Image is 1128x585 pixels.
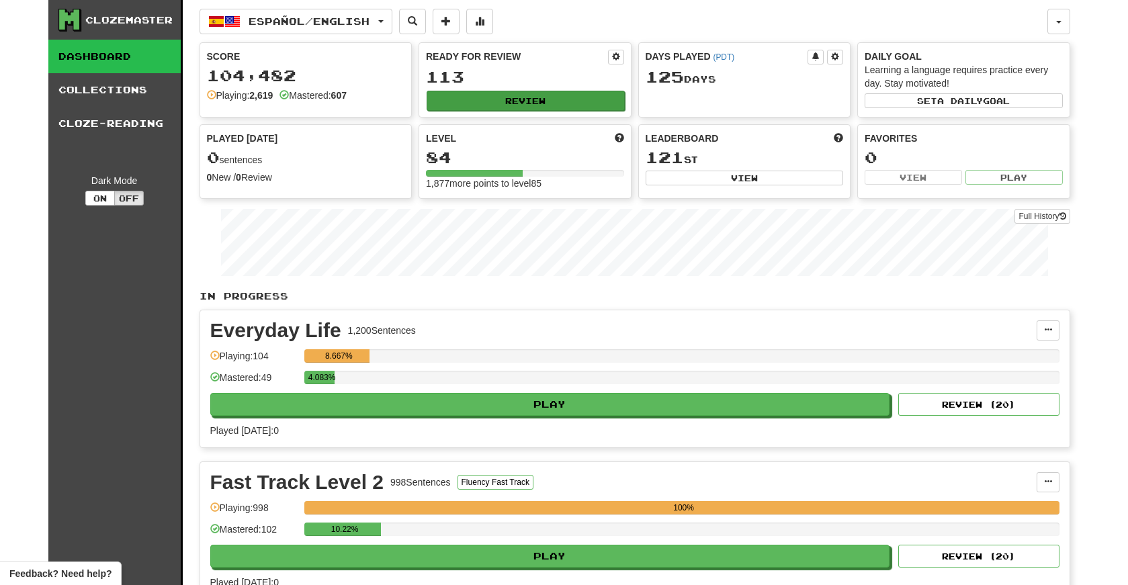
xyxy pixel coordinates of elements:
[834,132,843,145] span: This week in points, UTC
[207,132,278,145] span: Played [DATE]
[865,50,1063,63] div: Daily Goal
[85,191,115,206] button: On
[426,177,624,190] div: 1,877 more points to level 85
[210,371,298,393] div: Mastered: 49
[207,148,220,167] span: 0
[646,50,808,63] div: Days Played
[646,148,684,167] span: 121
[279,89,347,102] div: Mastered:
[207,172,212,183] strong: 0
[249,90,273,101] strong: 2,619
[646,132,719,145] span: Leaderboard
[865,63,1063,90] div: Learning a language requires practice every day. Stay motivated!
[207,89,273,102] div: Playing:
[210,545,890,568] button: Play
[646,149,844,167] div: st
[1014,209,1070,224] a: Full History
[48,107,181,140] a: Cloze-Reading
[331,90,347,101] strong: 607
[898,393,1059,416] button: Review (20)
[200,9,392,34] button: Español/English
[210,523,298,545] div: Mastered: 102
[646,69,844,86] div: Day s
[308,501,1059,514] div: 100%
[646,67,684,86] span: 125
[114,191,144,206] button: Off
[865,170,962,185] button: View
[210,472,384,492] div: Fast Track Level 2
[713,52,734,62] a: (PDT)
[898,545,1059,568] button: Review (20)
[210,349,298,371] div: Playing: 104
[207,50,405,63] div: Score
[200,289,1070,303] p: In Progress
[308,523,382,536] div: 10.22%
[426,69,624,85] div: 113
[427,91,625,111] button: Review
[48,40,181,73] a: Dashboard
[207,171,405,184] div: New / Review
[249,15,370,27] span: Español / English
[937,96,983,105] span: a daily
[9,567,112,580] span: Open feedback widget
[348,324,416,337] div: 1,200 Sentences
[207,67,405,84] div: 104,482
[466,9,493,34] button: More stats
[207,149,405,167] div: sentences
[390,476,451,489] div: 998 Sentences
[865,93,1063,108] button: Seta dailygoal
[646,171,844,185] button: View
[426,132,456,145] span: Level
[58,174,171,187] div: Dark Mode
[85,13,173,27] div: Clozemaster
[426,50,608,63] div: Ready for Review
[458,475,533,490] button: Fluency Fast Track
[399,9,426,34] button: Search sentences
[308,371,335,384] div: 4.083%
[433,9,460,34] button: Add sentence to collection
[210,320,341,341] div: Everyday Life
[426,149,624,166] div: 84
[615,132,624,145] span: Score more points to level up
[308,349,370,363] div: 8.667%
[865,149,1063,166] div: 0
[210,501,298,523] div: Playing: 998
[965,170,1063,185] button: Play
[48,73,181,107] a: Collections
[210,425,279,436] span: Played [DATE]: 0
[236,172,241,183] strong: 0
[210,393,890,416] button: Play
[865,132,1063,145] div: Favorites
